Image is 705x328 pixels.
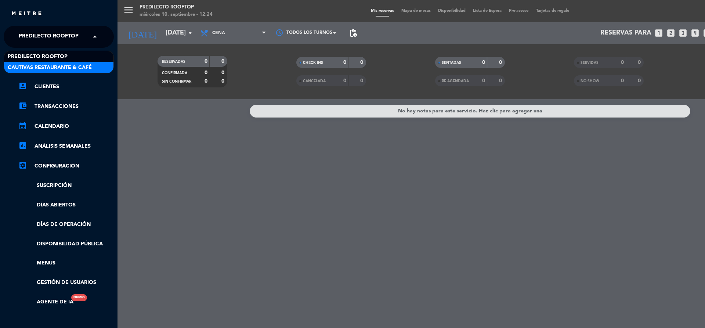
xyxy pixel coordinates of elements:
i: account_box [18,82,27,90]
a: Días abiertos [18,201,114,209]
i: calendar_month [18,121,27,130]
span: Predilecto Rooftop [19,29,79,44]
a: account_boxClientes [18,82,114,91]
a: Menus [18,259,114,267]
a: account_balance_walletTransacciones [18,102,114,111]
a: Suscripción [18,181,114,190]
a: Agente de IANuevo [18,298,73,306]
i: assessment [18,141,27,150]
i: account_balance_wallet [18,101,27,110]
div: Nuevo [71,294,87,301]
a: calendar_monthCalendario [18,122,114,131]
a: Configuración [18,162,114,170]
span: Predilecto Rooftop [8,53,68,61]
a: Gestión de usuarios [18,278,114,287]
span: pending_actions [349,29,358,37]
a: assessmentANÁLISIS SEMANALES [18,142,114,151]
i: settings_applications [18,161,27,170]
span: Cautivas Restaurante & Café [8,64,92,72]
a: Días de Operación [18,220,114,229]
img: MEITRE [11,11,42,17]
a: Disponibilidad pública [18,240,114,248]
